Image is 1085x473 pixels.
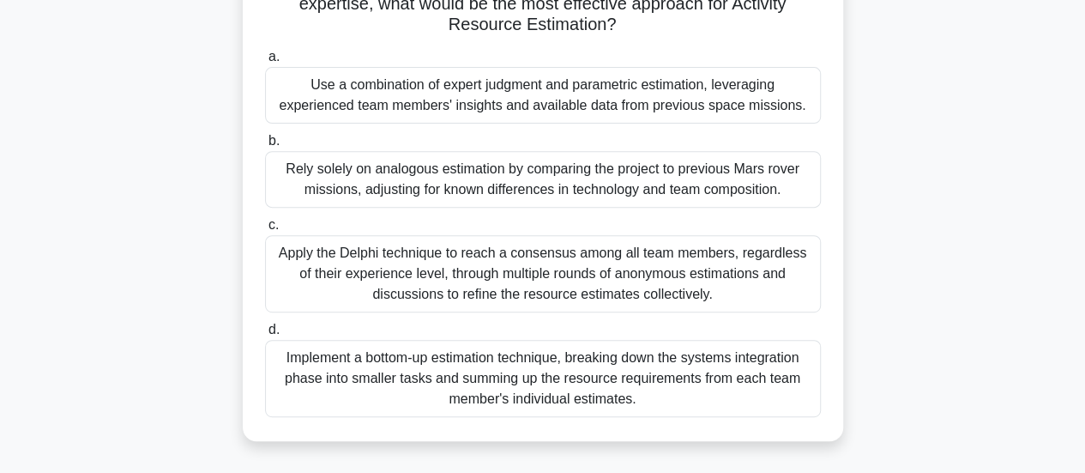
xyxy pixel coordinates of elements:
[268,49,280,64] span: a.
[265,67,821,124] div: Use a combination of expert judgment and parametric estimation, leveraging experienced team membe...
[265,340,821,417] div: Implement a bottom-up estimation technique, breaking down the systems integration phase into smal...
[265,151,821,208] div: Rely solely on analogous estimation by comparing the project to previous Mars rover missions, adj...
[268,322,280,337] span: d.
[265,235,821,312] div: Apply the Delphi technique to reach a consensus among all team members, regardless of their exper...
[268,217,279,232] span: c.
[268,133,280,148] span: b.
